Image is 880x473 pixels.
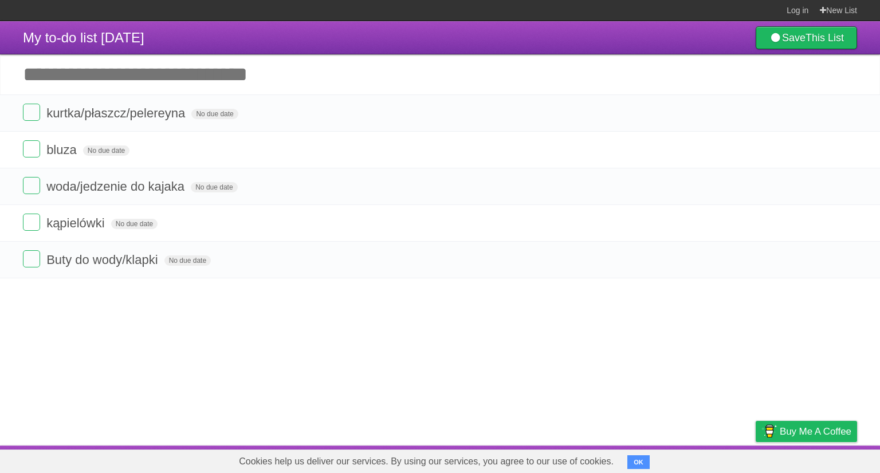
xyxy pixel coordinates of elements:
span: kąpielówki [46,216,108,230]
span: bluza [46,143,80,157]
span: kurtka/płaszcz/pelereyna [46,106,188,120]
span: No due date [191,182,237,192]
span: Buy me a coffee [780,421,851,442]
a: Developers [641,448,687,470]
span: Buty do wody/klapki [46,253,160,267]
a: Buy me a coffee [756,421,857,442]
span: Cookies help us deliver our services. By using our services, you agree to our use of cookies. [227,450,625,473]
label: Done [23,140,40,157]
label: Done [23,177,40,194]
label: Done [23,250,40,267]
a: Suggest a feature [785,448,857,470]
span: woda/jedzenie do kajaka [46,179,187,194]
a: Privacy [741,448,771,470]
button: OK [627,455,650,469]
label: Done [23,104,40,121]
a: Terms [702,448,727,470]
span: No due date [164,255,211,266]
span: No due date [111,219,158,229]
span: No due date [83,145,129,156]
span: My to-do list [DATE] [23,30,144,45]
span: No due date [191,109,238,119]
a: About [603,448,627,470]
img: Buy me a coffee [761,421,777,441]
a: SaveThis List [756,26,857,49]
label: Done [23,214,40,231]
b: This List [806,32,844,44]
